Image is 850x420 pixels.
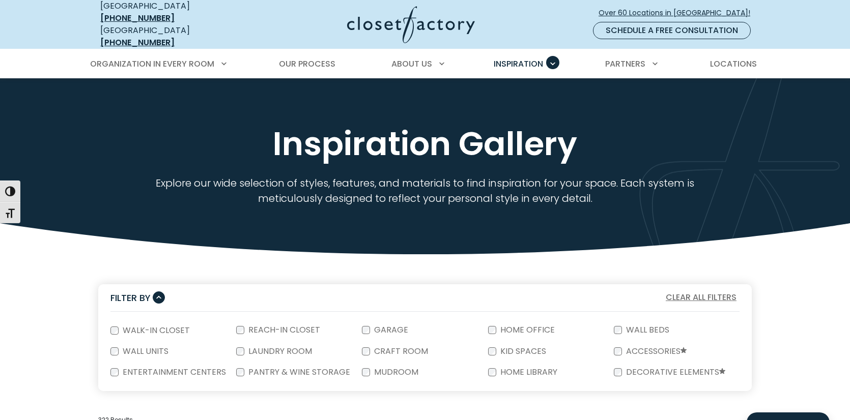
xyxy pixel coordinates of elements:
[126,175,724,206] p: Explore our wide selection of styles, features, and materials to find inspiration for your space....
[370,347,430,355] label: Craft Room
[370,368,420,376] label: Mudroom
[98,125,752,163] h1: Inspiration Gallery
[100,37,175,48] a: [PHONE_NUMBER]
[110,290,165,305] button: Filter By
[496,368,559,376] label: Home Library
[100,12,175,24] a: [PHONE_NUMBER]
[605,58,645,70] span: Partners
[279,58,335,70] span: Our Process
[100,24,248,49] div: [GEOGRAPHIC_DATA]
[347,6,475,43] img: Closet Factory Logo
[90,58,214,70] span: Organization in Every Room
[622,368,727,377] label: Decorative Elements
[244,347,314,355] label: Laundry Room
[622,347,689,356] label: Accessories
[244,368,352,376] label: Pantry & Wine Storage
[599,8,758,18] span: Over 60 Locations in [GEOGRAPHIC_DATA]!
[598,4,759,22] a: Over 60 Locations in [GEOGRAPHIC_DATA]!
[244,326,322,334] label: Reach-In Closet
[119,368,228,376] label: Entertainment Centers
[593,22,751,39] a: Schedule a Free Consultation
[119,326,192,335] label: Walk-In Closet
[496,347,548,355] label: Kid Spaces
[494,58,543,70] span: Inspiration
[391,58,432,70] span: About Us
[496,326,557,334] label: Home Office
[663,291,740,304] button: Clear All Filters
[119,347,171,355] label: Wall Units
[622,326,671,334] label: Wall Beds
[710,58,757,70] span: Locations
[83,50,767,78] nav: Primary Menu
[370,326,410,334] label: Garage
